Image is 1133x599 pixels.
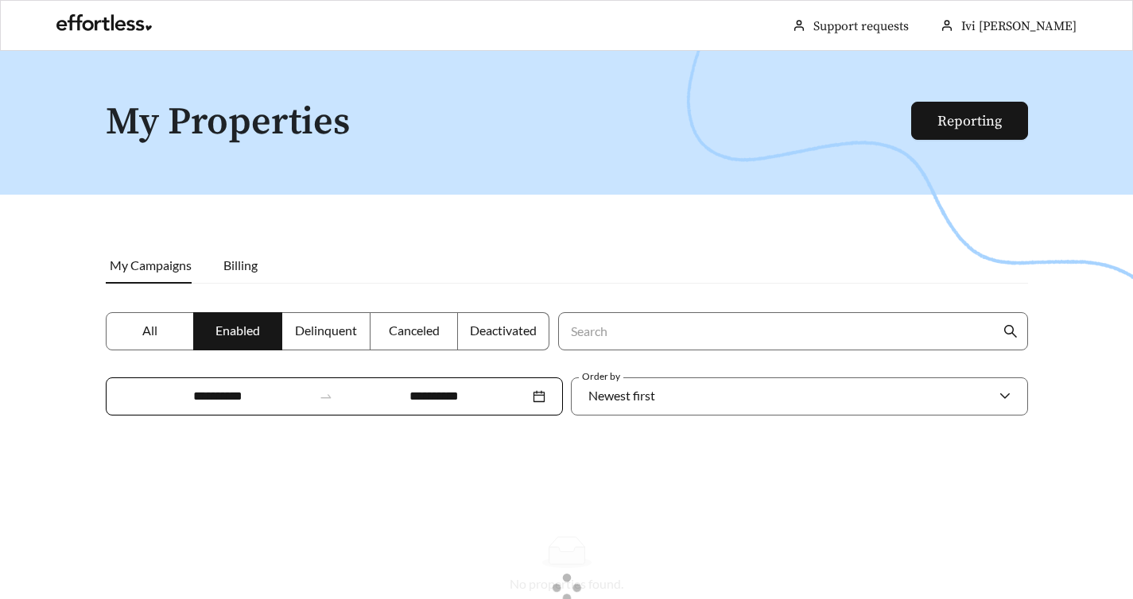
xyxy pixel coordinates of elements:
span: Deactivated [470,323,537,338]
span: swap-right [319,389,333,404]
span: Canceled [389,323,440,338]
a: Support requests [813,18,909,34]
span: My Campaigns [110,257,192,272]
span: to [319,389,333,404]
span: Delinquent [295,323,357,338]
span: Enabled [215,323,260,338]
span: Billing [223,257,258,272]
span: Newest first [588,388,655,403]
span: All [142,323,157,338]
button: Reporting [911,102,1028,140]
span: Ivi [PERSON_NAME] [961,18,1077,34]
span: search [1003,324,1018,338]
a: Reporting [937,112,1002,130]
h1: My Properties [106,102,913,144]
